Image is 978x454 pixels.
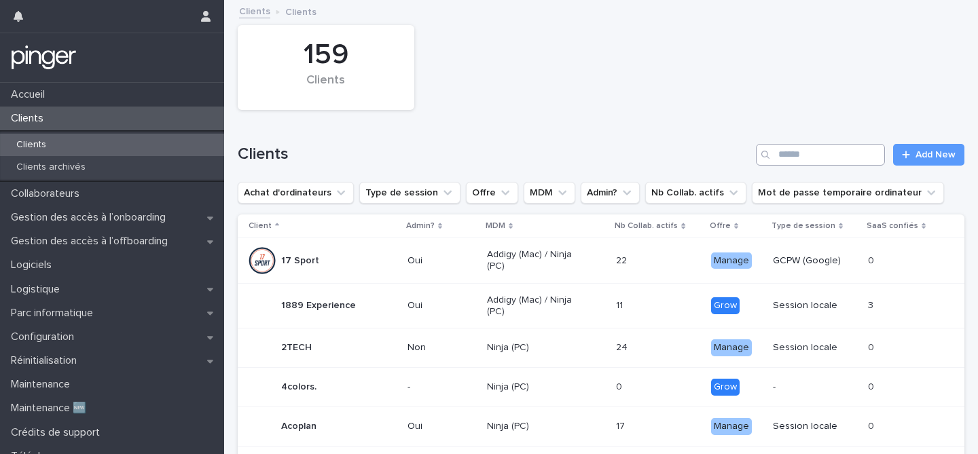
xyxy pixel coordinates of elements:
p: GCPW (Google) [773,255,857,267]
button: Offre [466,182,518,204]
div: Manage [711,252,752,269]
div: Manage [711,418,752,435]
tr: AcoplanOuiNinja (PC)1717 ManageSession locale00 [238,406,964,446]
p: Maintenance 🆕 [5,402,97,415]
p: 4colors. [281,381,316,393]
div: Manage [711,339,752,356]
p: 11 [616,297,626,311]
p: 17 Sport [281,255,319,267]
button: Achat d'ordinateurs [238,182,354,204]
p: SaaS confiés [867,219,918,233]
tr: 1889 ExperienceOuiAddigy (Mac) / Ninja (PC)1111 GrowSession locale33 [238,283,964,328]
div: Grow [711,379,740,396]
button: Nb Collab. actifs [645,182,746,204]
p: Clients archivés [5,162,96,173]
p: - [773,381,857,393]
p: Accueil [5,88,56,101]
p: Nb Collab. actifs [615,219,678,233]
p: 0 [616,379,625,393]
p: Logiciels [5,259,62,271]
button: MDM [524,182,575,204]
p: 0 [868,379,877,393]
button: Type de session [359,182,460,204]
p: Session locale [773,421,857,432]
p: MDM [486,219,505,233]
a: Add New [893,144,964,166]
p: Collaborateurs [5,187,90,200]
input: Search [756,144,885,166]
p: Configuration [5,330,85,343]
p: Type de session [772,219,835,233]
p: Ninja (PC) [487,381,584,393]
p: Ninja (PC) [487,342,584,354]
span: Add New [916,150,956,159]
p: 3 [868,297,876,311]
p: Addigy (Mac) / Ninja (PC) [487,249,584,272]
div: 159 [261,38,391,72]
p: Acoplan [281,421,316,432]
p: Oui [407,300,476,311]
button: Mot de passe temporaire ordinateur [752,182,944,204]
p: Crédits de support [5,426,111,439]
tr: 2TECHNonNinja (PC)2424 ManageSession locale00 [238,328,964,368]
h1: Clients [238,145,750,164]
p: Oui [407,255,476,267]
p: 2TECH [281,342,312,354]
p: Offre [710,219,731,233]
p: Addigy (Mac) / Ninja (PC) [487,295,584,318]
a: Clients [239,3,270,18]
p: 0 [868,339,877,354]
p: Clients [5,139,57,151]
p: Session locale [773,300,857,311]
p: 22 [616,252,630,267]
p: Client [249,219,272,233]
p: Admin? [406,219,435,233]
p: Parc informatique [5,307,104,320]
p: Non [407,342,476,354]
tr: 4colors.-Ninja (PC)00 Grow-00 [238,368,964,407]
p: - [407,381,476,393]
tr: 17 SportOuiAddigy (Mac) / Ninja (PC)2222 ManageGCPW (Google)00 [238,238,964,284]
p: Réinitialisation [5,354,88,367]
div: Clients [261,73,391,102]
img: mTgBEunGTSyRkCgitkcU [11,44,77,71]
p: Logistique [5,283,71,296]
p: 17 [616,418,628,432]
div: Grow [711,297,740,314]
p: Gestion des accès à l’offboarding [5,235,179,248]
p: 0 [868,252,877,267]
button: Admin? [581,182,640,204]
p: Oui [407,421,476,432]
p: 0 [868,418,877,432]
p: Gestion des accès à l’onboarding [5,211,177,224]
p: Ninja (PC) [487,421,584,432]
p: Session locale [773,342,857,354]
p: 1889 Experience [281,300,356,311]
p: Clients [285,3,316,18]
p: 24 [616,339,630,354]
p: Clients [5,112,54,125]
p: Maintenance [5,378,81,391]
